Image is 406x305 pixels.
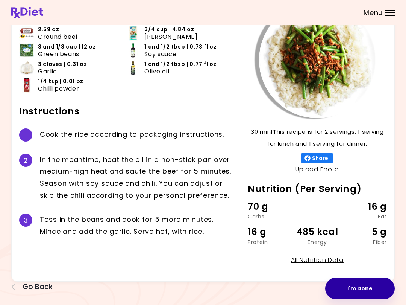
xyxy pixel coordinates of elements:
div: Energy [294,239,340,245]
span: 1 and 1/2 tbsp | 0.73 fl oz [144,43,217,50]
a: Upload Photo [295,165,339,174]
h2: Instructions [19,105,232,117]
div: 485 kcal [294,225,340,239]
span: Green beans [38,50,79,58]
div: 5 g [341,225,387,239]
span: Menu [364,9,383,16]
span: Share [311,155,330,161]
div: 1 [19,128,32,142]
div: Fiber [341,239,387,245]
span: 2.59 oz [38,26,59,33]
p: 30 min | This recipe is for 2 servings, 1 serving for lunch and 1 serving for dinner. [248,126,387,150]
div: C o o k t h e r i c e a c c o r d i n g t o p a c k a g i n g i n s t r u c t i o n s . [40,128,232,142]
span: Go Back [23,283,53,291]
div: 16 g [341,200,387,214]
div: Carbs [248,214,294,219]
div: Protein [248,239,294,245]
span: Chilli powder [38,85,79,92]
div: I n t h e m e a n t i m e , h e a t t h e o i l i n a n o n - s t i c k p a n o v e r m e d i u m... [40,154,232,201]
span: Soy sauce [144,50,176,58]
h2: Nutrition (Per Serving) [248,183,387,195]
div: 70 g [248,200,294,214]
button: Go Back [11,283,56,291]
a: All Nutrition Data [291,256,344,264]
span: Ground beef [38,33,78,40]
span: 1 and 1/2 tbsp | 0.77 fl oz [144,61,217,68]
span: Garlic [38,68,57,75]
div: Fat [341,214,387,219]
button: I'm Done [325,278,395,299]
span: 3/4 cup | 4.84 oz [144,26,194,33]
div: 3 [19,213,32,227]
span: Olive oil [144,68,169,75]
span: [PERSON_NAME] [144,33,197,40]
span: 3 cloves | 0.31 oz [38,61,87,68]
img: RxDiet [11,7,43,18]
span: 3 and 1/3 cup | 12 oz [38,43,96,50]
span: 1/4 tsp | 0.01 oz [38,78,83,85]
div: 16 g [248,225,294,239]
div: 2 [19,154,32,167]
div: T o s s i n t h e b e a n s a n d c o o k f o r 5 m o r e m i n u t e s . M i n c e a n d a d d t... [40,213,232,238]
button: Share [301,153,333,163]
